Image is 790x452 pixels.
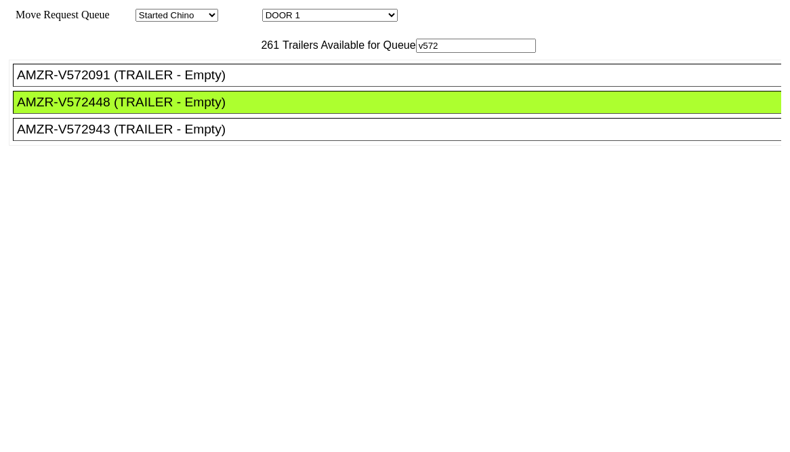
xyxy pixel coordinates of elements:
span: Location [221,9,259,20]
div: AMZR-V572091 (TRAILER - Empty) [17,68,789,83]
span: 261 [254,39,279,51]
span: Area [112,9,133,20]
span: Move Request Queue [9,9,110,20]
div: AMZR-V572448 (TRAILER - Empty) [17,95,789,110]
span: Trailers Available for Queue [279,39,416,51]
div: AMZR-V572943 (TRAILER - Empty) [17,122,789,137]
input: Filter Available Trailers [416,39,536,53]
